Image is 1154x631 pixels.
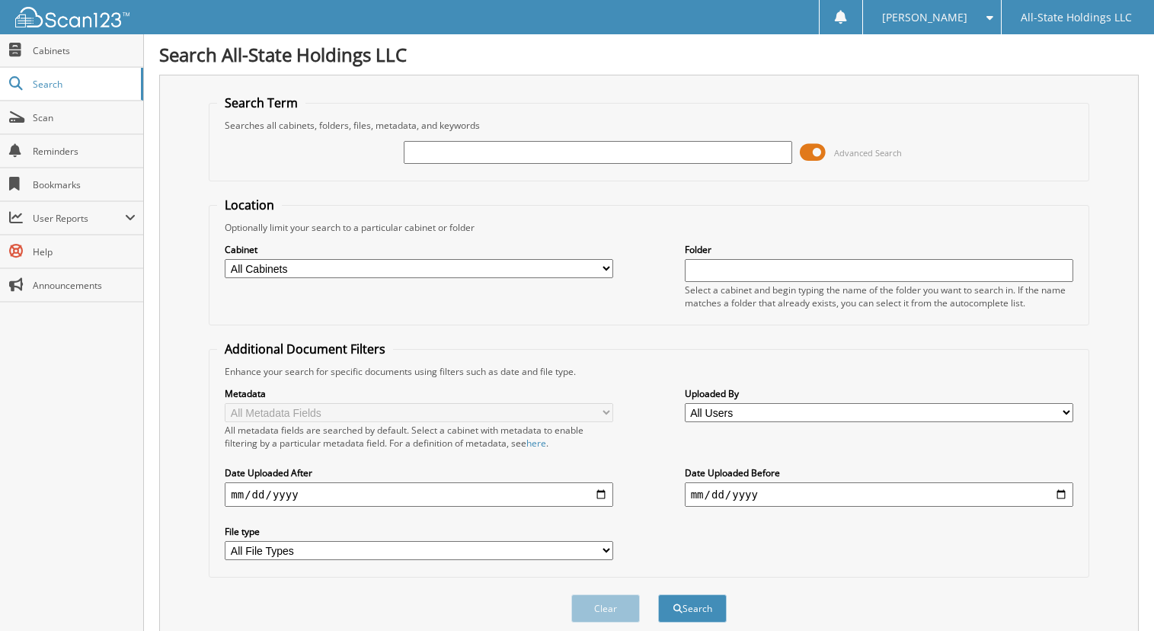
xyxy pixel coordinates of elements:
span: Reminders [33,145,136,158]
input: end [685,482,1073,507]
button: Clear [571,594,640,623]
span: User Reports [33,212,125,225]
label: Metadata [225,387,613,400]
button: Search [658,594,727,623]
div: Optionally limit your search to a particular cabinet or folder [217,221,1080,234]
label: Date Uploaded Before [685,466,1073,479]
span: Advanced Search [834,147,902,159]
span: Cabinets [33,44,136,57]
div: All metadata fields are searched by default. Select a cabinet with metadata to enable filtering b... [225,424,613,450]
h1: Search All-State Holdings LLC [159,42,1139,67]
span: Search [33,78,133,91]
a: here [526,437,546,450]
legend: Location [217,197,282,213]
div: Select a cabinet and begin typing the name of the folder you want to search in. If the name match... [685,283,1073,309]
label: Date Uploaded After [225,466,613,479]
label: Cabinet [225,243,613,256]
div: Searches all cabinets, folders, files, metadata, and keywords [217,119,1080,132]
span: All-State Holdings LLC [1021,13,1132,22]
label: Folder [685,243,1073,256]
span: Bookmarks [33,178,136,191]
label: File type [225,525,613,538]
input: start [225,482,613,507]
label: Uploaded By [685,387,1073,400]
span: Help [33,245,136,258]
legend: Additional Document Filters [217,341,393,357]
img: scan123-logo-white.svg [15,7,129,27]
span: Announcements [33,279,136,292]
div: Enhance your search for specific documents using filters such as date and file type. [217,365,1080,378]
span: [PERSON_NAME] [882,13,967,22]
legend: Search Term [217,94,305,111]
span: Scan [33,111,136,124]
